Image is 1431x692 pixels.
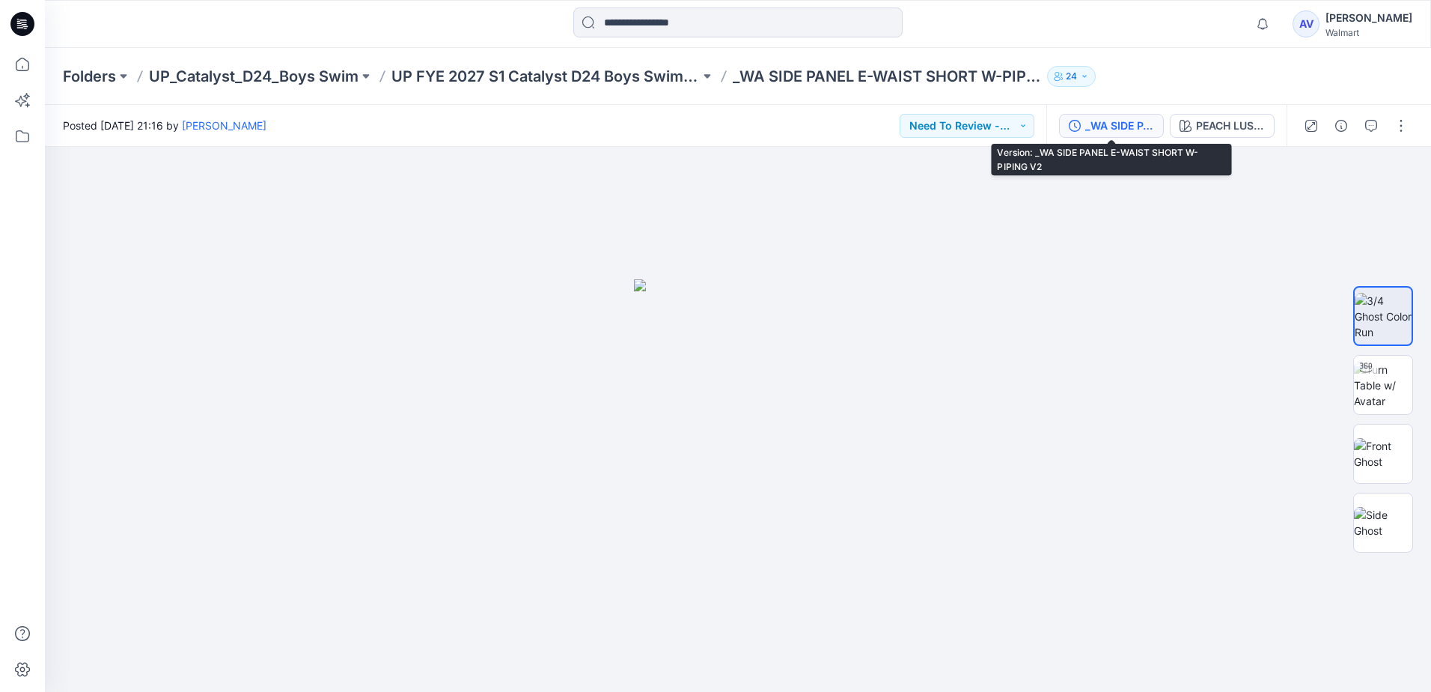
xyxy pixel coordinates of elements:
div: _WA SIDE PANEL E-WAIST SHORT W-PIPING V2 [1085,118,1154,134]
button: PEACH LUSTER W/ P4216 UNCHECKED [1170,114,1275,138]
img: 3/4 Ghost Color Run [1355,293,1412,340]
div: [PERSON_NAME] [1325,9,1412,27]
button: Details [1329,114,1353,138]
p: 24 [1066,68,1077,85]
img: Side Ghost [1354,507,1412,538]
span: Posted [DATE] 21:16 by [63,118,266,133]
button: 24 [1047,66,1096,87]
a: [PERSON_NAME] [182,119,266,132]
div: AV [1293,10,1319,37]
div: PEACH LUSTER W/ P4216 UNCHECKED [1196,118,1265,134]
img: Front Ghost [1354,438,1412,470]
a: Folders [63,66,116,87]
img: Turn Table w/ Avatar [1354,362,1412,409]
a: UP_Catalyst_D24_Boys Swim [149,66,358,87]
div: Walmart [1325,27,1412,38]
img: eyJhbGciOiJIUzI1NiIsImtpZCI6IjAiLCJzbHQiOiJzZXMiLCJ0eXAiOiJKV1QifQ.eyJkYXRhIjp7InR5cGUiOiJzdG9yYW... [634,279,842,692]
p: _WA SIDE PANEL E-WAIST SHORT W-PIPING [733,66,1041,87]
button: _WA SIDE PANEL E-WAIST SHORT W-PIPING V2 [1059,114,1164,138]
a: UP FYE 2027 S1 Catalyst D24 Boys Swim Styles [391,66,700,87]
